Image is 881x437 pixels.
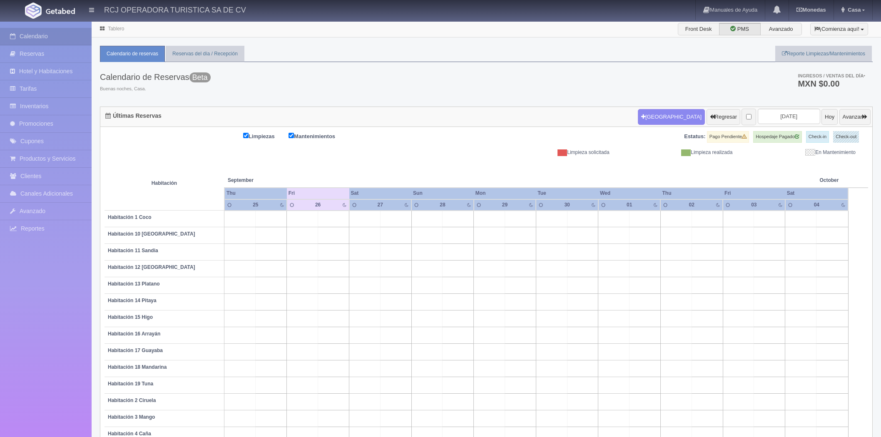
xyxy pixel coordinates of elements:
b: Monedas [796,7,826,13]
b: Habitación 10 [GEOGRAPHIC_DATA] [108,231,195,237]
label: Mantenimientos [289,131,348,141]
div: 25 [246,201,266,209]
span: Casa [846,7,861,13]
a: Calendario de reservas [100,46,165,62]
button: ¡Comienza aquí! [810,23,868,35]
img: Getabed [46,8,75,14]
strong: Habitación [152,180,177,186]
b: Habitación 18 Mandarina [108,364,167,370]
div: 03 [744,201,764,209]
th: Thu [224,188,287,199]
label: Check-out [833,131,859,143]
button: Hoy [821,109,838,125]
h4: RCJ OPERADORA TURISTICA SA DE CV [104,4,246,15]
label: Limpiezas [243,131,287,141]
span: October [819,177,845,184]
div: 29 [495,201,515,209]
b: Habitación 16 Arrayán [108,331,160,337]
a: Reservas del día / Recepción [166,46,244,62]
th: Wed [598,188,661,199]
th: Sat [785,188,848,199]
b: Habitación 14 Pitaya [108,298,157,303]
span: Buenas noches, Casa. [100,86,211,92]
img: Getabed [25,2,42,19]
div: Limpieza solicitada [493,149,616,156]
th: Mon [474,188,536,199]
a: Reporte Limpiezas/Mantenimientos [775,46,872,62]
b: Habitación 12 [GEOGRAPHIC_DATA] [108,264,195,270]
b: Habitación 13 Platano [108,281,160,287]
b: Habitación 3 Mango [108,414,155,420]
div: 01 [620,201,639,209]
th: Fri [287,188,349,199]
b: Habitación 1 Coco [108,214,152,220]
span: Beta [189,72,211,82]
h4: Últimas Reservas [105,113,162,119]
input: Limpiezas [243,133,249,138]
button: Regresar [707,109,740,125]
th: Tue [536,188,598,199]
b: Habitación 17 Guayaba [108,348,163,353]
div: 04 [807,201,826,209]
div: Limpieza realizada [616,149,739,156]
a: Tablero [108,26,124,32]
label: PMS [719,23,761,35]
span: September [228,177,346,184]
b: Habitación 11 Sandia [108,248,158,253]
th: Fri [723,188,785,199]
b: Habitación 19 Tuna [108,381,153,387]
b: Habitación 15 Higo [108,314,153,320]
button: Avanzar [839,109,871,125]
b: Habitación 4 Caña [108,431,151,437]
th: Thu [660,188,723,199]
div: 26 [308,201,328,209]
label: Front Desk [678,23,719,35]
th: Sat [349,188,412,199]
th: Sun [411,188,474,199]
div: 27 [371,201,390,209]
label: Avanzado [760,23,802,35]
div: En Mantenimiento [739,149,862,156]
label: Estatus: [684,133,705,141]
label: Hospedaje Pagado [753,131,802,143]
div: 30 [557,201,577,209]
h3: MXN $0.00 [798,79,865,88]
b: Habitación 2 Ciruela [108,397,156,403]
h3: Calendario de Reservas [100,72,211,82]
div: 02 [682,201,702,209]
label: Check-in [806,131,829,143]
div: 28 [433,201,453,209]
span: Ingresos / Ventas del día [798,73,865,78]
input: Mantenimientos [289,133,294,138]
label: Pago Pendiente [707,131,749,143]
button: [GEOGRAPHIC_DATA] [638,109,705,125]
